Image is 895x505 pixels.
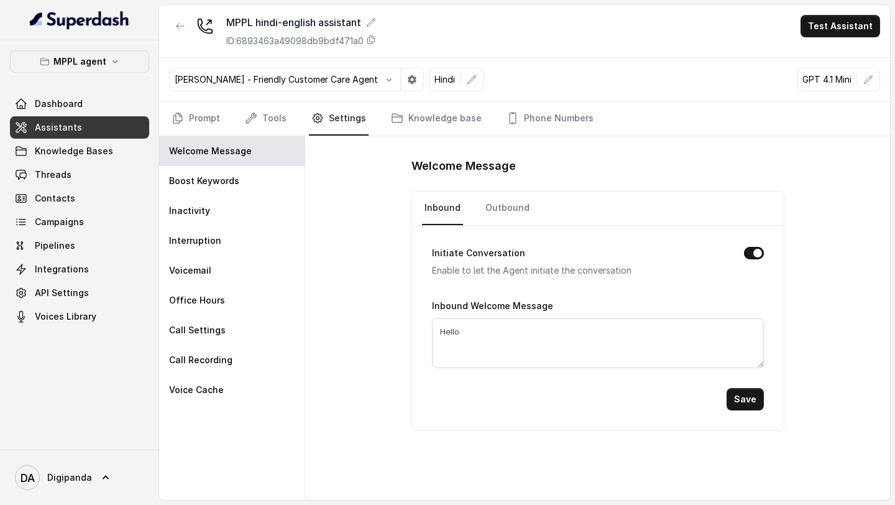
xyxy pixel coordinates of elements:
span: Assistants [35,121,82,134]
a: Contacts [10,187,149,210]
a: Pipelines [10,234,149,257]
p: MPPL agent [53,54,106,69]
a: Dashboard [10,93,149,115]
nav: Tabs [169,102,880,136]
p: Boost Keywords [169,175,239,187]
a: Phone Numbers [504,102,596,136]
a: Prompt [169,102,223,136]
span: Contacts [35,192,75,205]
p: Office Hours [169,294,225,307]
a: Knowledge Bases [10,140,149,162]
a: Digipanda [10,460,149,495]
label: Inbound Welcome Message [432,300,553,311]
span: Pipelines [35,239,75,252]
a: Tools [242,102,289,136]
span: Dashboard [35,98,83,110]
a: Integrations [10,258,149,280]
p: Welcome Message [169,145,252,157]
img: light.svg [30,10,130,30]
button: Save [727,388,764,410]
p: Voice Cache [169,384,224,396]
span: Knowledge Bases [35,145,113,157]
span: Threads [35,169,71,181]
a: Threads [10,164,149,186]
a: Voices Library [10,305,149,328]
a: Campaigns [10,211,149,233]
p: Enable to let the Agent initiate the conversation [432,263,724,278]
text: DA [21,471,35,484]
span: API Settings [35,287,89,299]
a: Inbound [422,192,463,225]
p: Hindi [434,73,455,86]
p: Call Recording [169,354,232,366]
p: Interruption [169,234,221,247]
p: ID: 6893463a49098db9bdf471a0 [226,35,364,47]
div: MPPL hindi-english assistant [226,15,376,30]
a: Knowledge base [388,102,484,136]
p: Call Settings [169,324,226,336]
a: Assistants [10,116,149,139]
span: Campaigns [35,216,84,228]
p: Inactivity [169,205,210,217]
span: Integrations [35,263,89,276]
textarea: Hello [432,318,764,368]
span: Voices Library [35,310,96,323]
nav: Tabs [422,192,774,225]
button: MPPL agent [10,50,149,73]
a: Outbound [483,192,532,225]
a: Settings [309,102,369,136]
p: GPT 4.1 Mini [802,73,851,86]
label: Initiate Conversation [432,246,525,261]
a: API Settings [10,282,149,304]
p: [PERSON_NAME] - Friendly Customer Care Agent [175,73,378,86]
button: Test Assistant [801,15,880,37]
p: Voicemail [169,264,211,277]
h1: Welcome Message [411,156,784,176]
span: Digipanda [47,471,92,484]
